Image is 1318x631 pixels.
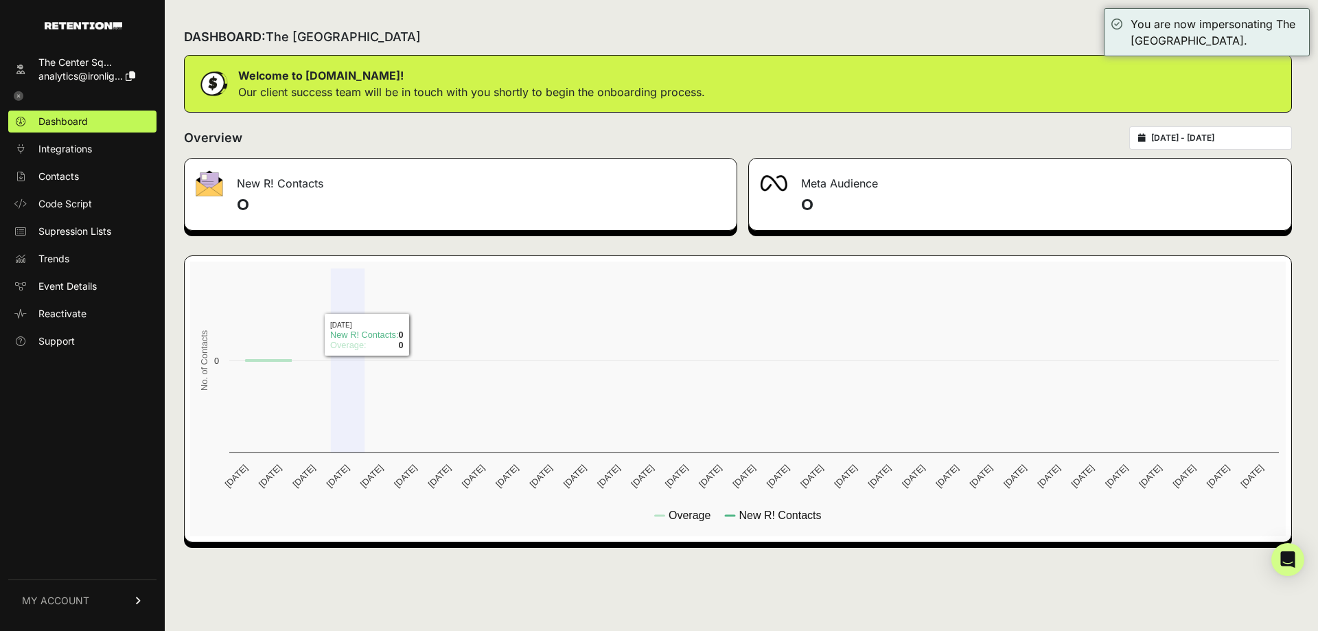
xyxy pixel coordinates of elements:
[900,463,927,490] text: [DATE]
[739,509,821,521] text: New R! Contacts
[749,159,1291,200] div: Meta Audience
[8,51,157,87] a: The Center Sq... analytics@ironlig...
[257,463,284,490] text: [DATE]
[38,56,135,69] div: The Center Sq...
[527,463,554,490] text: [DATE]
[1137,463,1164,490] text: [DATE]
[38,252,69,266] span: Trends
[8,138,157,160] a: Integrations
[196,67,230,101] img: dollar-coin-05c43ed7efb7bc0c12610022525b4bbbb207c7efeef5aecc26f025e68dcafac9.png
[1103,463,1130,490] text: [DATE]
[223,463,250,490] text: [DATE]
[38,197,92,211] span: Code Script
[1131,16,1302,49] div: You are now impersonating The [GEOGRAPHIC_DATA].
[8,275,157,297] a: Event Details
[1271,543,1304,576] div: Open Intercom Messenger
[184,27,421,47] h2: DASHBOARD:
[392,463,419,490] text: [DATE]
[8,303,157,325] a: Reactivate
[38,70,123,82] span: analytics@ironlig...
[199,330,209,391] text: No. of Contacts
[185,159,737,200] div: New R! Contacts
[8,220,157,242] a: Supression Lists
[1205,463,1232,490] text: [DATE]
[38,170,79,183] span: Contacts
[663,463,690,490] text: [DATE]
[324,463,351,490] text: [DATE]
[214,356,219,366] text: 0
[669,509,710,521] text: Overage
[1002,463,1028,490] text: [DATE]
[38,334,75,348] span: Support
[832,463,859,490] text: [DATE]
[426,463,452,490] text: [DATE]
[266,30,421,44] span: The [GEOGRAPHIC_DATA]
[8,330,157,352] a: Support
[8,248,157,270] a: Trends
[494,463,520,490] text: [DATE]
[629,463,656,490] text: [DATE]
[1171,463,1198,490] text: [DATE]
[184,128,242,148] h2: Overview
[38,279,97,293] span: Event Details
[801,194,1280,216] h4: 0
[460,463,487,490] text: [DATE]
[8,580,157,621] a: MY ACCOUNT
[38,115,88,128] span: Dashboard
[765,463,791,490] text: [DATE]
[934,463,960,490] text: [DATE]
[45,22,122,30] img: Retention.com
[595,463,622,490] text: [DATE]
[866,463,893,490] text: [DATE]
[798,463,825,490] text: [DATE]
[562,463,588,490] text: [DATE]
[22,594,89,608] span: MY ACCOUNT
[237,194,726,216] h4: 0
[760,175,787,192] img: fa-meta-2f981b61bb99beabf952f7030308934f19ce035c18b003e963880cc3fabeebb7.png
[730,463,757,490] text: [DATE]
[238,69,404,82] strong: Welcome to [DOMAIN_NAME]!
[38,225,111,238] span: Supression Lists
[38,307,86,321] span: Reactivate
[358,463,385,490] text: [DATE]
[8,165,157,187] a: Contacts
[8,193,157,215] a: Code Script
[1035,463,1062,490] text: [DATE]
[8,111,157,133] a: Dashboard
[697,463,724,490] text: [DATE]
[290,463,317,490] text: [DATE]
[196,170,223,196] img: fa-envelope-19ae18322b30453b285274b1b8af3d052b27d846a4fbe8435d1a52b978f639a2.png
[38,142,92,156] span: Integrations
[1070,463,1096,490] text: [DATE]
[968,463,995,490] text: [DATE]
[238,84,705,100] p: Our client success team will be in touch with you shortly to begin the onboarding process.
[1238,463,1265,490] text: [DATE]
